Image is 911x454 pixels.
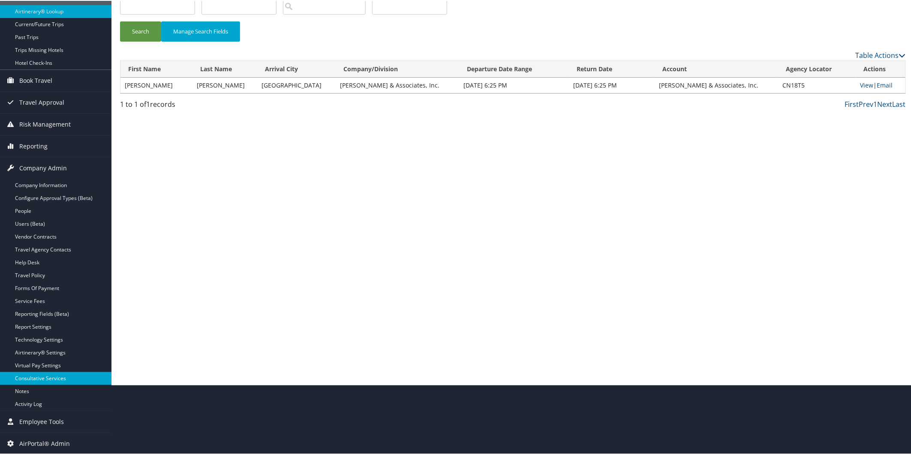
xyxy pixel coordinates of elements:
a: Email [877,80,893,88]
th: Account: activate to sort column ascending [655,60,779,77]
th: Departure Date Range: activate to sort column descending [459,60,569,77]
a: Table Actions [856,50,906,59]
span: Risk Management [19,113,71,134]
span: Reporting [19,135,48,156]
span: Book Travel [19,69,52,91]
td: [PERSON_NAME] & Associates, Inc. [336,77,459,92]
td: | [856,77,905,92]
span: Employee Tools [19,410,64,432]
div: 1 to 1 of records [120,98,307,113]
td: [DATE] 6:25 PM [459,77,569,92]
a: Next [878,99,893,108]
th: Company/Division [336,60,459,77]
td: [GEOGRAPHIC_DATA] [257,77,336,92]
button: Search [120,21,161,41]
a: 1 [874,99,878,108]
th: Arrival City: activate to sort column ascending [257,60,336,77]
td: [PERSON_NAME] & Associates, Inc. [655,77,779,92]
th: Agency Locator: activate to sort column ascending [779,60,856,77]
span: Company Admin [19,157,67,178]
td: [PERSON_NAME] [120,77,192,92]
td: [PERSON_NAME] [192,77,257,92]
span: Travel Approval [19,91,64,112]
span: AirPortal® Admin [19,432,70,454]
th: First Name: activate to sort column ascending [120,60,192,77]
th: Last Name: activate to sort column ascending [192,60,257,77]
a: Last [893,99,906,108]
a: First [845,99,859,108]
a: View [860,80,873,88]
th: Return Date: activate to sort column ascending [569,60,655,77]
td: CN18T5 [779,77,856,92]
td: [DATE] 6:25 PM [569,77,655,92]
th: Actions [856,60,905,77]
button: Manage Search Fields [161,21,240,41]
span: 1 [146,99,150,108]
a: Prev [859,99,874,108]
